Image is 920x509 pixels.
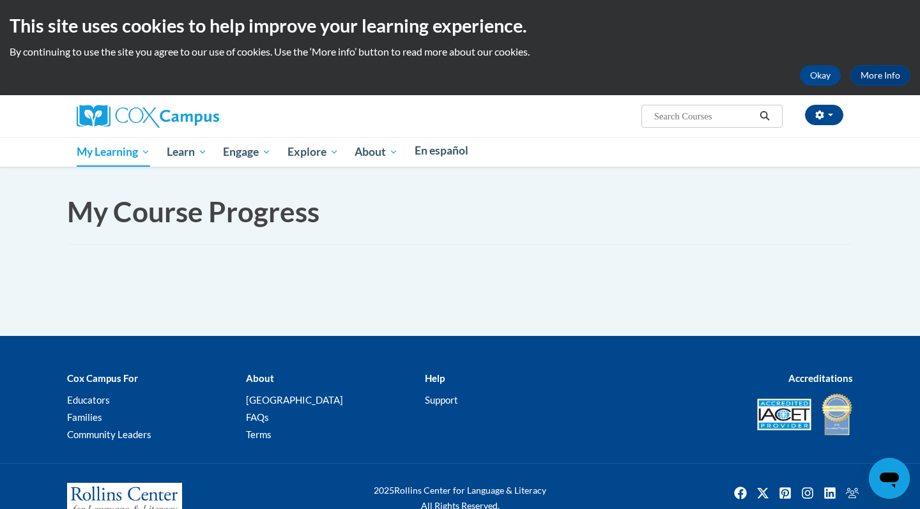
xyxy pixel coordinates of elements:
[77,105,219,128] img: Cox Campus
[842,483,862,503] a: Facebook Group
[820,483,840,503] a: Linkedin
[347,137,407,167] a: About
[425,394,458,406] a: Support
[869,458,910,499] iframe: Button to launch messaging window
[287,144,339,160] span: Explore
[415,144,468,157] span: En español
[167,144,207,160] span: Learn
[653,109,755,124] input: Search Courses
[755,109,774,124] button: Search
[850,65,910,86] a: More Info
[355,144,398,160] span: About
[800,65,841,86] button: Okay
[406,137,477,164] a: En español
[246,372,274,384] b: About
[67,411,102,423] a: Families
[797,483,818,503] a: Instagram
[821,392,853,437] img: IDA® Accredited
[842,483,862,503] img: Facebook group icon
[246,429,272,440] a: Terms
[279,137,347,167] a: Explore
[67,195,319,228] span: My Course Progress
[730,483,751,503] a: Facebook
[753,483,773,503] a: Twitter
[730,483,751,503] img: Facebook icon
[788,372,853,384] b: Accreditations
[67,372,138,384] b: Cox Campus For
[158,137,215,167] a: Learn
[57,137,862,167] div: Main menu
[805,105,843,125] button: Account Settings
[77,110,219,121] a: Cox Campus
[10,13,910,38] h2: This site uses cookies to help improve your learning experience.
[775,483,795,503] a: Pinterest
[753,483,773,503] img: Twitter icon
[775,483,795,503] img: Pinterest icon
[10,45,910,59] p: By continuing to use the site you agree to our use of cookies. Use the ‘More info’ button to read...
[67,394,110,406] a: Educators
[67,429,151,440] a: Community Leaders
[797,483,818,503] img: Instagram icon
[425,372,445,384] b: Help
[374,485,394,496] span: 2025
[757,399,811,430] img: Accredited IACET® Provider
[246,394,343,406] a: [GEOGRAPHIC_DATA]
[215,137,279,167] a: Engage
[246,411,269,423] a: FAQs
[68,137,158,167] a: My Learning
[77,144,150,160] span: My Learning
[223,144,271,160] span: Engage
[820,483,840,503] img: LinkedIn icon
